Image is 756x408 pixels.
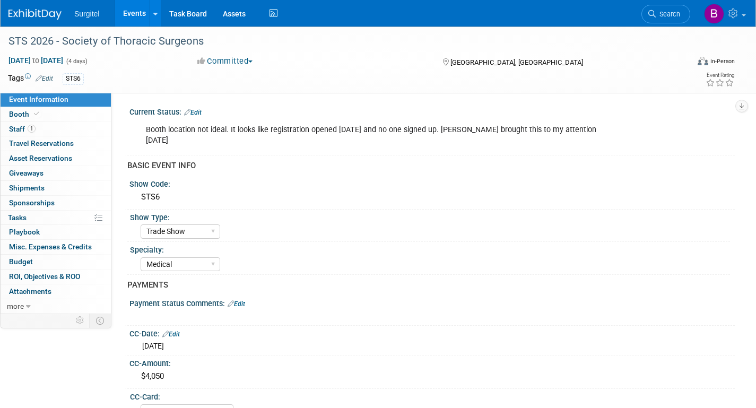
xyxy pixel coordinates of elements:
[9,257,33,266] span: Budget
[1,284,111,299] a: Attachments
[142,342,164,350] span: [DATE]
[65,58,88,65] span: (4 days)
[194,56,257,67] button: Committed
[9,287,51,296] span: Attachments
[129,355,735,369] div: CC-Amount:
[127,160,727,171] div: BASIC EVENT INFO
[9,272,80,281] span: ROI, Objectives & ROO
[9,110,41,118] span: Booth
[63,73,84,84] div: STS6
[9,95,68,103] span: Event Information
[5,32,673,51] div: STS 2026 - Society of Thoracic Surgeons
[9,242,92,251] span: Misc. Expenses & Credits
[137,368,727,385] div: $4,050
[1,166,111,180] a: Giveaways
[9,198,55,207] span: Sponsorships
[90,314,111,327] td: Toggle Event Tabs
[8,73,53,85] td: Tags
[36,75,53,82] a: Edit
[1,225,111,239] a: Playbook
[704,4,724,24] img: Brent Nowacki
[706,73,734,78] div: Event Rating
[8,213,27,222] span: Tasks
[129,296,735,309] div: Payment Status Comments:
[8,9,62,20] img: ExhibitDay
[31,56,41,65] span: to
[1,196,111,210] a: Sponsorships
[641,5,690,23] a: Search
[1,136,111,151] a: Travel Reservations
[8,56,64,65] span: [DATE] [DATE]
[129,326,735,340] div: CC-Date:
[9,184,45,192] span: Shipments
[129,104,735,118] div: Current Status:
[34,111,39,117] i: Booth reservation complete
[450,58,583,66] span: [GEOGRAPHIC_DATA], [GEOGRAPHIC_DATA]
[1,122,111,136] a: Staff1
[129,176,735,189] div: Show Code:
[698,57,708,65] img: Format-Inperson.png
[9,154,72,162] span: Asset Reservations
[137,189,727,205] div: STS6
[656,10,680,18] span: Search
[1,181,111,195] a: Shipments
[9,139,74,147] span: Travel Reservations
[1,270,111,284] a: ROI, Objectives & ROO
[138,119,618,151] div: Booth location not ideal. It looks like registration opened [DATE] and no one signed up. [PERSON_...
[28,125,36,133] span: 1
[9,169,44,177] span: Giveaways
[1,151,111,166] a: Asset Reservations
[130,389,730,402] div: CC-Card:
[184,109,202,116] a: Edit
[9,125,36,133] span: Staff
[162,331,180,338] a: Edit
[1,92,111,107] a: Event Information
[130,242,730,255] div: Specialty:
[1,211,111,225] a: Tasks
[228,300,245,308] a: Edit
[9,228,40,236] span: Playbook
[1,107,111,121] a: Booth
[130,210,730,223] div: Show Type:
[1,299,111,314] a: more
[1,240,111,254] a: Misc. Expenses & Credits
[1,255,111,269] a: Budget
[710,57,735,65] div: In-Person
[7,302,24,310] span: more
[127,280,727,291] div: PAYMENTS
[74,10,99,18] span: Surgitel
[627,55,735,71] div: Event Format
[71,314,90,327] td: Personalize Event Tab Strip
